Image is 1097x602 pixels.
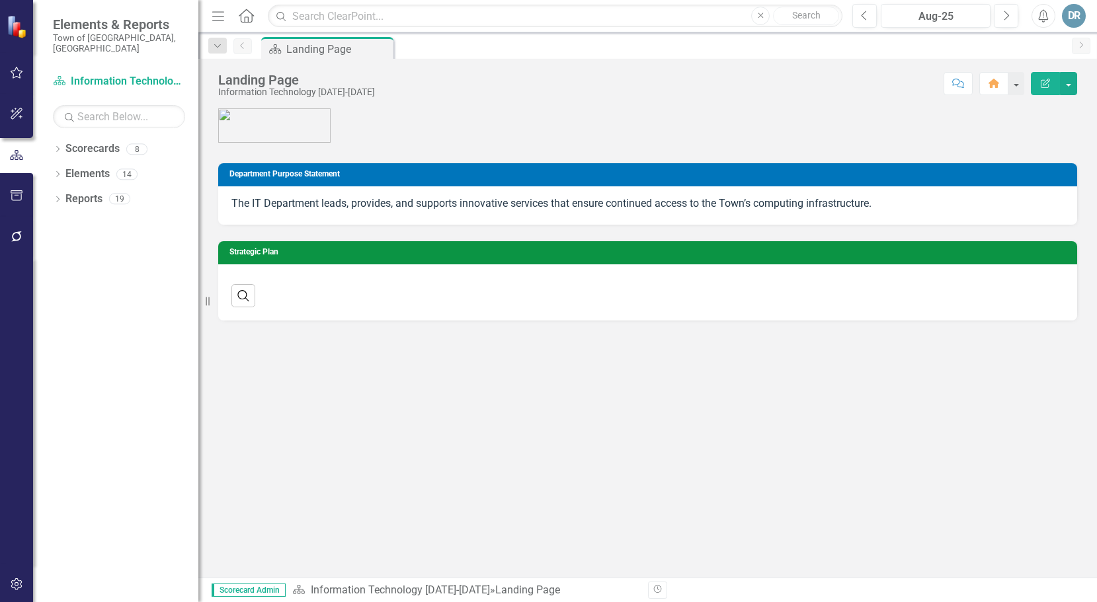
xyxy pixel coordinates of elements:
[218,73,375,87] div: Landing Page
[53,17,185,32] span: Elements & Reports
[53,74,185,89] a: Information Technology [DATE]-[DATE]
[218,87,375,97] div: Information Technology [DATE]-[DATE]
[792,10,821,20] span: Search
[268,5,842,28] input: Search ClearPoint...
[773,7,839,25] button: Search
[116,169,138,180] div: 14
[495,583,560,596] div: Landing Page
[53,32,185,54] small: Town of [GEOGRAPHIC_DATA], [GEOGRAPHIC_DATA]
[218,108,331,143] img: output-onlinepngtools%20(3).png
[126,143,147,155] div: 8
[286,41,390,57] div: Landing Page
[231,196,1064,211] p: The IT Department leads, provides, and supports innovative services that ensure continued access ...
[53,105,185,128] input: Search Below...
[109,194,130,205] div: 19
[65,167,110,182] a: Elements
[7,15,30,38] img: ClearPoint Strategy
[65,141,120,157] a: Scorecards
[311,583,490,596] a: Information Technology [DATE]-[DATE]
[212,583,286,597] span: Scorecard Admin
[292,583,638,598] div: »
[229,170,1071,178] h3: Department Purpose Statement
[885,9,986,24] div: Aug-25
[65,192,102,207] a: Reports
[1062,4,1086,28] button: DR
[881,4,991,28] button: Aug-25
[229,248,1071,256] h3: Strategic Plan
